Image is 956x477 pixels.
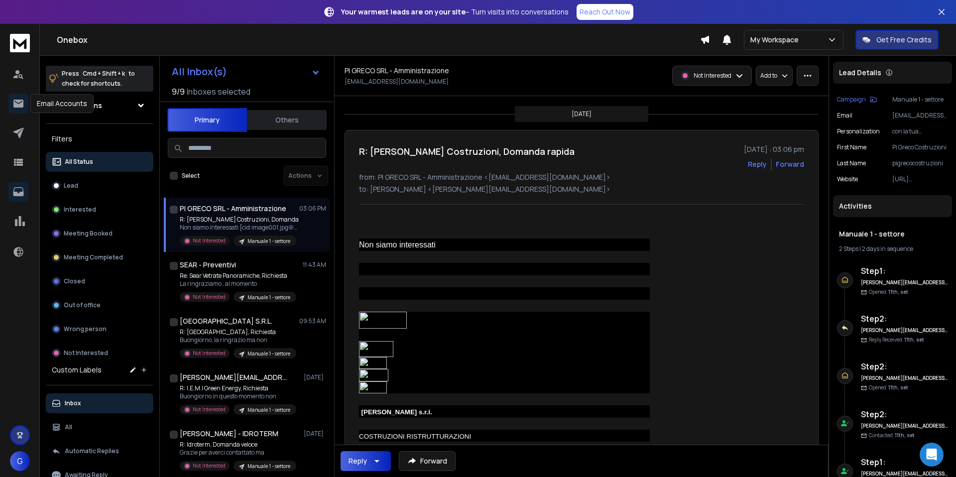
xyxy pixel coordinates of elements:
p: Reach Out Now [580,7,630,17]
div: Reply [349,456,367,466]
img: image001.jpg@01DC232D.AE869BB0 [359,312,407,329]
p: Manuale 1 - settore [247,406,290,414]
span: Non siamo interessati [359,240,436,249]
span: [PERSON_NAME] s.r.l. [361,408,432,416]
button: Closed [46,271,153,291]
p: Manuale 1 - settore [247,350,290,358]
p: [DATE] [572,110,592,118]
h1: [PERSON_NAME][EMAIL_ADDRESS][DOMAIN_NAME] [180,372,289,382]
h1: PI GRECO SRL - Amministrazione [345,66,449,76]
p: Opened [869,384,908,391]
span: 11th, set [888,384,908,391]
button: Not Interested [46,343,153,363]
h3: Custom Labels [52,365,102,375]
img: image002.jpg@01DC232D.AE869BB0 [359,341,393,357]
button: Automatic Replies [46,441,153,461]
p: Inbox [65,399,81,407]
p: Not Interested [193,462,226,470]
p: Buongiorno, la ringrazio ma non [180,336,296,344]
label: Select [182,172,200,180]
button: Interested [46,200,153,220]
button: Reply [341,451,391,471]
p: Not Interested [193,406,226,413]
p: All [65,423,72,431]
a: Reach Out Now [577,4,633,20]
p: [DATE] : 03:06 pm [744,144,804,154]
p: Not Interested [193,293,226,301]
div: Open Intercom Messenger [920,443,944,467]
p: First Name [837,143,866,151]
p: All Status [65,158,93,166]
button: All Status [46,152,153,172]
p: La ringraziamo , al momento [180,280,296,288]
p: Lead Details [839,68,881,78]
p: Campaign [837,96,866,104]
p: Opened [869,288,908,296]
p: Reply Received [869,336,924,344]
p: Not Interested [64,349,108,357]
p: Wrong person [64,325,107,333]
h6: [PERSON_NAME][EMAIL_ADDRESS][DOMAIN_NAME] [861,327,948,334]
button: Out of office [46,295,153,315]
button: Meeting Booked [46,224,153,243]
span: 11th, set [904,336,924,343]
p: 09:53 AM [299,317,326,325]
p: pigrecocostruzioni [892,159,948,167]
button: All Campaigns [46,96,153,116]
p: Manuale 1 - settore [247,294,290,301]
p: R: [PERSON_NAME] Costruzioni, Domanda [180,216,299,224]
h3: Filters [46,132,153,146]
h1: Onebox [57,34,700,46]
p: R: [GEOGRAPHIC_DATA], Richiesta [180,328,296,336]
button: Forward [399,451,456,471]
h6: Step 2 : [861,360,948,372]
p: R: I.E.M.I Green Energy, Richiesta [180,384,296,392]
p: Automatic Replies [65,447,119,455]
p: from: PI GRECO SRL - Amministrazione <[EMAIL_ADDRESS][DOMAIN_NAME]> [359,172,804,182]
p: Personalization [837,127,880,135]
p: Out of office [64,301,101,309]
h6: Step 1 : [861,456,948,468]
img: image005.png@01DC232D.AE869BB0 [359,381,387,393]
span: 11th, set [888,288,908,295]
p: 11:43 AM [303,261,326,269]
div: Activities [833,195,952,217]
p: Buongiorno in questo momento non [180,392,296,400]
p: Closed [64,277,85,285]
button: G [10,451,30,471]
h6: Step 2 : [861,313,948,325]
button: Get Free Credits [855,30,939,50]
button: Wrong person [46,319,153,339]
span: 2 Steps [839,244,858,253]
p: Non siamo interessati [cid:image001.jpg@01DC232D.AE869BB0] [cid:image002.jpg@01DC232D.AE869BB0] [... [180,224,299,232]
p: Manuale 1 - settore [247,238,290,245]
p: website [837,175,858,183]
h1: PI GRECO SRL - Amministrazione [180,204,286,214]
p: Meeting Completed [64,253,123,261]
p: [DATE] [304,373,326,381]
p: Grazie per averci contattato ma [180,449,296,457]
h1: [PERSON_NAME] - IDROTERM [180,429,278,439]
p: Meeting Booked [64,230,113,238]
h6: [PERSON_NAME][EMAIL_ADDRESS][DOMAIN_NAME] [861,422,948,430]
p: Not Interested [193,237,226,244]
p: – Turn visits into conversations [341,7,569,17]
p: Press to check for shortcuts. [62,69,135,89]
p: to: [PERSON_NAME] <[PERSON_NAME][EMAIL_ADDRESS][DOMAIN_NAME]> [359,184,804,194]
p: Email [837,112,852,119]
p: Pi Greco Costruzioni [892,143,948,151]
p: Last Name [837,159,866,167]
h1: [GEOGRAPHIC_DATA] S.R.L. [180,316,272,326]
button: Others [247,109,327,131]
button: Meeting Completed [46,247,153,267]
p: Re: Sear Vetrate Panoramiche, Richiesta [180,272,296,280]
p: 03:06 PM [299,205,326,213]
h6: [PERSON_NAME][EMAIL_ADDRESS][DOMAIN_NAME] [861,279,948,286]
p: [DATE] [304,430,326,438]
p: [URL][DOMAIN_NAME] [892,175,948,183]
img: image003.png@01DC232D.AE869BB0 [359,357,387,369]
h3: Inboxes selected [187,86,250,98]
button: Inbox [46,393,153,413]
div: Forward [776,159,804,169]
